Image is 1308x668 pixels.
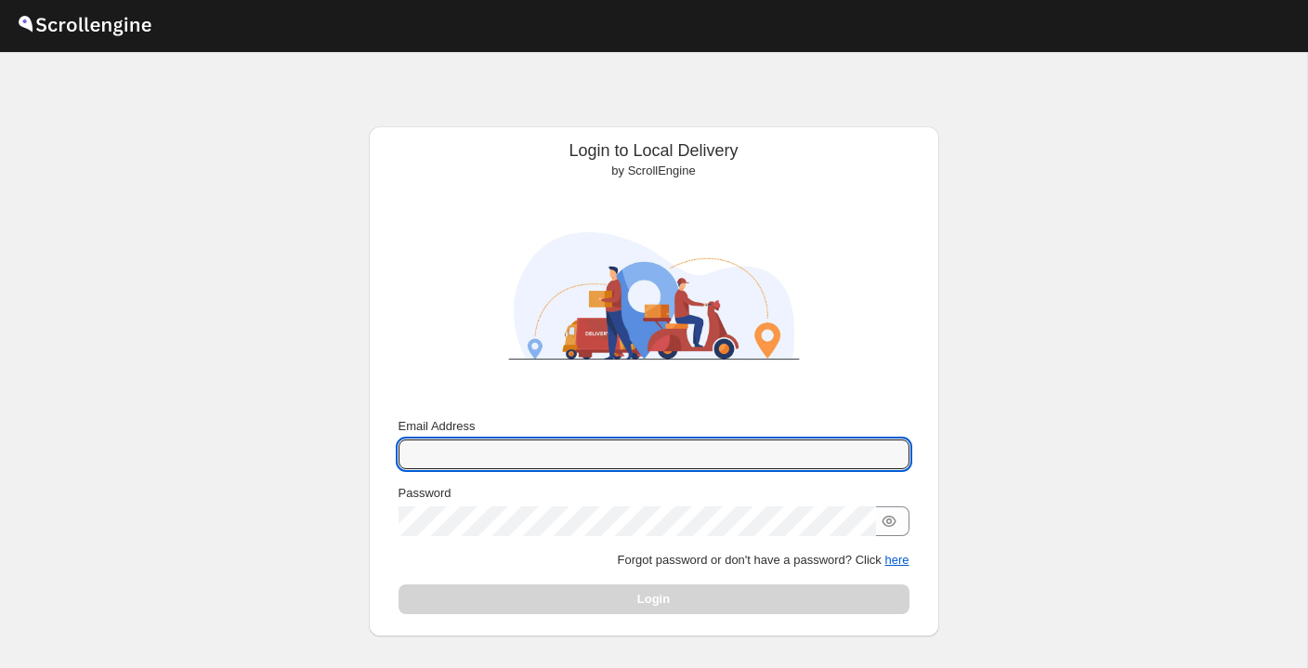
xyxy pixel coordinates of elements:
[399,419,476,433] span: Email Address
[399,551,909,570] p: Forgot password or don't have a password? Click
[491,188,817,404] img: ScrollEngine
[384,141,924,180] div: Login to Local Delivery
[884,553,909,567] button: here
[399,486,451,500] span: Password
[611,164,695,177] span: by ScrollEngine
